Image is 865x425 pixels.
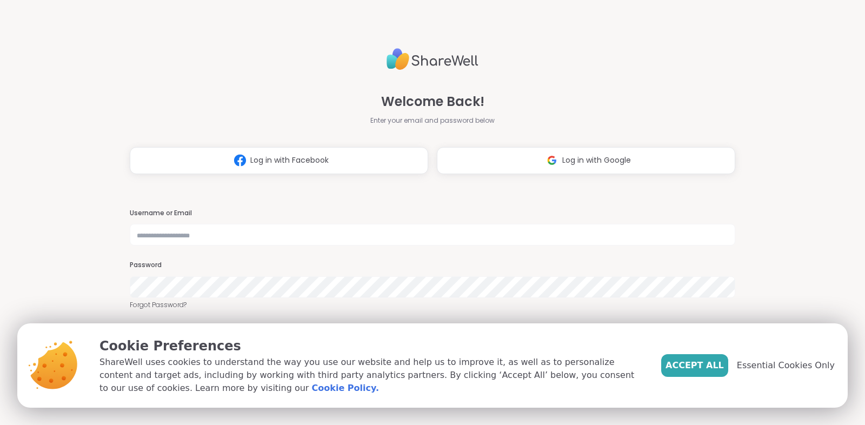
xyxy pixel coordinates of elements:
[130,300,735,310] a: Forgot Password?
[562,155,631,166] span: Log in with Google
[130,209,735,218] h3: Username or Email
[230,150,250,170] img: ShareWell Logomark
[661,354,728,377] button: Accept All
[737,359,835,372] span: Essential Cookies Only
[370,116,495,125] span: Enter your email and password below
[666,359,724,372] span: Accept All
[130,147,428,174] button: Log in with Facebook
[542,150,562,170] img: ShareWell Logomark
[437,147,735,174] button: Log in with Google
[381,92,484,111] span: Welcome Back!
[130,261,735,270] h3: Password
[99,356,644,395] p: ShareWell uses cookies to understand the way you use our website and help us to improve it, as we...
[387,44,478,75] img: ShareWell Logo
[312,382,379,395] a: Cookie Policy.
[99,336,644,356] p: Cookie Preferences
[250,155,329,166] span: Log in with Facebook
